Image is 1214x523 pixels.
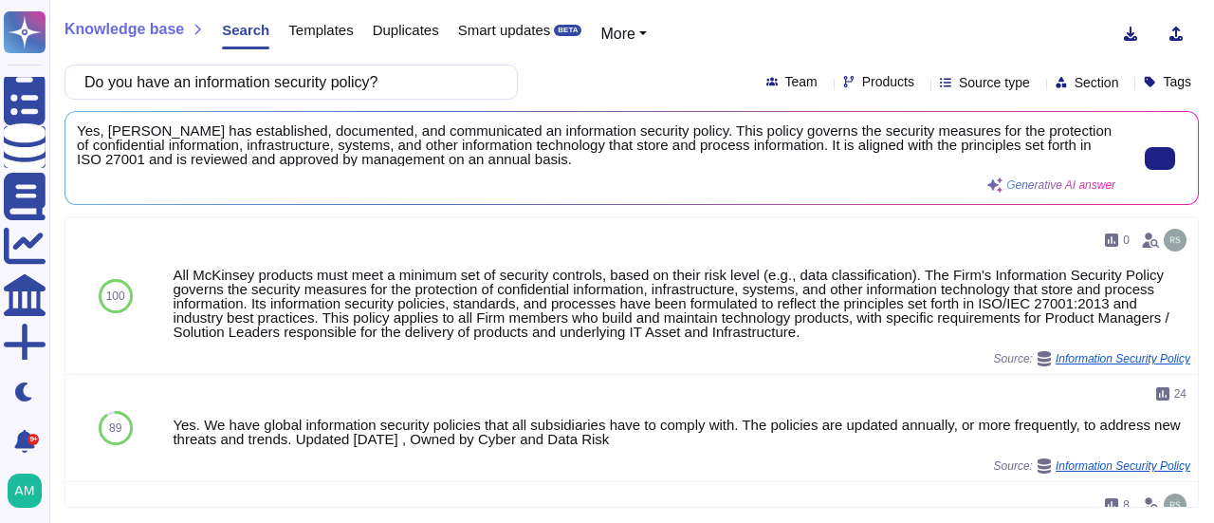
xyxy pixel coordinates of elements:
[4,470,55,512] button: user
[1163,75,1191,88] span: Tags
[1075,76,1119,89] span: Section
[994,351,1190,366] span: Source:
[600,23,647,46] button: More
[959,76,1030,89] span: Source type
[8,474,42,508] img: user
[173,268,1190,339] div: All McKinsey products must meet a minimum set of security controls, based on their risk level (e....
[28,434,39,445] div: 9+
[64,22,184,37] span: Knowledge base
[1164,229,1186,252] img: user
[1056,460,1190,472] span: Information Security Policy
[106,290,125,302] span: 100
[109,422,121,434] span: 89
[373,23,439,37] span: Duplicates
[1056,353,1190,364] span: Information Security Policy
[75,65,498,99] input: Search a question or template...
[1164,494,1186,516] img: user
[785,75,818,88] span: Team
[600,26,635,42] span: More
[288,23,353,37] span: Templates
[862,75,914,88] span: Products
[173,418,1190,446] div: Yes. We have global information security policies that all subsidiaries have to comply with. The ...
[554,25,581,36] div: BETA
[1006,179,1115,191] span: Generative AI answer
[994,458,1190,474] span: Source:
[222,23,269,37] span: Search
[1174,388,1186,400] span: 24
[458,23,551,37] span: Smart updates
[77,123,1115,166] span: Yes, [PERSON_NAME] has established, documented, and communicated an information security policy. ...
[1123,499,1130,511] span: 8
[1123,234,1130,246] span: 0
